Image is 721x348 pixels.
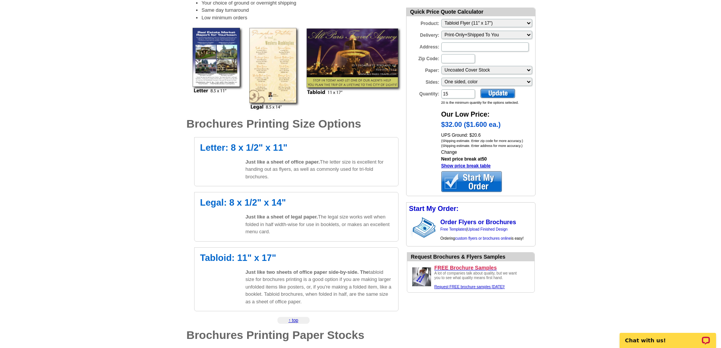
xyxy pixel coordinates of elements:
h1: Brochures Printing Size Options [187,118,399,130]
a: Order Flyers or Brochures [441,219,516,225]
a: Request FREE samples of our flyer & brochure printing. [434,285,505,289]
img: background image for brochures and flyers arrow [406,215,413,240]
a: Upload Finished Design [467,227,508,231]
a: FREE Brochure Samples [434,264,531,271]
a: custom flyers or brochures online [455,236,511,240]
img: full-color flyers and brochures [190,27,402,111]
label: Delivery: [406,30,441,39]
label: Quantity: [406,89,441,97]
div: Our Low Price: [441,106,535,120]
div: (Shipping estimate. Enter address for more accuracy.) [441,144,535,149]
span: | Ordering is easy! [441,227,524,240]
div: UPS Ground: $20.6 [441,132,535,156]
p: The legal size works well when folded in half width-wise for use in booklets, or makes an excelle... [246,213,392,236]
a: ↑ top [288,318,298,323]
h2: Tabloid: 11" x 17" [200,253,392,262]
label: Address: [406,42,441,50]
label: Product: [406,18,441,27]
div: A lot of companies talk about quality, but we want you to see what quality means first hand. [434,271,522,289]
a: Change [441,150,457,155]
a: Request FREE samples of our brochures printing [410,284,433,289]
iframe: LiveChat chat widget [615,324,721,348]
label: Paper: [406,65,441,74]
div: (Shipping estimate. Enter zip code for more accuracy.) [441,139,535,144]
div: 20 is the minimum quantity for the options selected. [441,100,535,106]
div: Want to know how your brochure printing will look before you order it? Check our work. [411,253,534,261]
p: tabloid size for brochures printing is a good option if you are making larger unfolded items like... [246,268,392,306]
li: Low minimum orders [202,14,399,22]
div: Quick Price Quote Calculator [406,8,535,16]
img: stack of brochures with custom content [413,215,439,240]
a: Show price break table [441,163,491,169]
div: Start My Order: [406,203,535,215]
img: Request FREE samples of our brochures printing [410,265,433,288]
li: Same day turnaround [202,6,399,14]
h2: Letter: 8 x 1/2" x 11" [200,143,392,152]
span: Just like two sheets of office paper side-by-side. The [246,269,369,275]
span: Just like a sheet of legal paper. [246,214,318,220]
a: 50 [482,156,487,162]
div: Next price break at [441,156,535,169]
span: Just like a sheet of office paper. [246,159,320,165]
label: Zip Code: [406,53,441,62]
p: The letter size is excellent for handing out as flyers, as well as commonly used for tri-fold bro... [246,158,392,181]
div: $32.00 ($1.600 ea.) [441,120,535,132]
label: Sides: [406,77,441,86]
h1: Brochures Printing Paper Stocks [187,329,399,341]
a: Free Templates [441,227,467,231]
h2: Legal: 8 x 1/2" x 14" [200,198,392,207]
